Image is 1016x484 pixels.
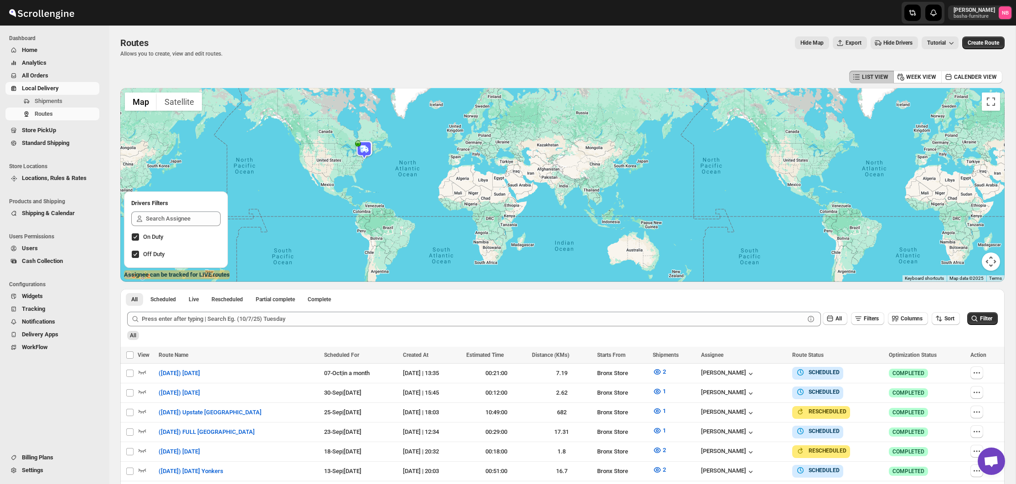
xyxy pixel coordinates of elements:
[256,296,295,303] span: Partial complete
[22,257,63,264] span: Cash Collection
[308,296,331,303] span: Complete
[962,36,1005,49] button: Create Route
[980,315,992,322] span: Filter
[22,305,45,312] span: Tracking
[1002,10,1009,16] text: NB
[597,369,647,378] div: Bronx Store
[22,139,69,146] span: Standard Shipping
[22,210,75,216] span: Shipping & Calendar
[403,388,461,397] div: [DATE] | 15:45
[5,255,99,268] button: Cash Collection
[982,252,1000,271] button: Map camera controls
[532,427,592,437] div: 17.31
[5,451,99,464] button: Billing Plans
[22,331,58,338] span: Delivery Apps
[597,467,647,476] div: Bronx Store
[9,163,103,170] span: Store Locations
[701,448,755,457] button: [PERSON_NAME]
[922,36,959,49] button: Tutorial
[968,39,999,46] span: Create Route
[9,281,103,288] span: Configurations
[701,428,755,437] button: [PERSON_NAME]
[796,387,840,396] button: SCHEDULED
[138,352,150,358] span: View
[999,6,1011,19] span: Nael Basha
[5,57,99,69] button: Analytics
[153,464,229,479] button: ([DATE]) [DATE] Yonkers
[159,369,200,378] span: ([DATE]) [DATE]
[800,39,824,46] span: Hide Map
[927,40,946,46] span: Tutorial
[324,389,361,396] span: 30-Sep | [DATE]
[901,315,923,322] span: Columns
[892,448,924,455] span: COMPLETED
[126,293,143,306] button: All routes
[22,59,46,66] span: Analytics
[146,211,221,226] input: Search Assignee
[663,466,666,473] span: 2
[159,447,200,456] span: ([DATE]) [DATE]
[22,293,43,299] span: Widgets
[889,352,937,358] span: Optimization Status
[123,270,153,282] a: Open this area in Google Maps (opens a new window)
[892,370,924,377] span: COMPLETED
[403,352,428,358] span: Created At
[701,369,755,378] button: [PERSON_NAME]
[5,341,99,354] button: WorkFlow
[153,366,206,381] button: ([DATE]) [DATE]
[893,71,942,83] button: WEEK VIEW
[5,315,99,328] button: Notifications
[532,408,592,417] div: 682
[846,39,861,46] span: Export
[954,6,995,14] p: [PERSON_NAME]
[22,245,38,252] span: Users
[5,172,99,185] button: Locations, Rules & Rates
[153,405,267,420] button: ([DATE]) Upstate [GEOGRAPHIC_DATA]
[892,389,924,396] span: COMPLETED
[647,463,671,477] button: 2
[150,296,176,303] span: Scheduled
[22,46,37,53] span: Home
[532,467,592,476] div: 16.7
[125,93,157,111] button: Show street map
[796,427,840,436] button: SCHEDULED
[5,464,99,477] button: Settings
[35,110,53,117] span: Routes
[403,369,461,378] div: [DATE] | 13:35
[5,44,99,57] button: Home
[22,72,48,79] span: All Orders
[597,427,647,437] div: Bronx Store
[809,408,846,415] b: RESCHEDULED
[324,448,361,455] span: 18-Sep | [DATE]
[143,233,163,240] span: On Duty
[22,175,87,181] span: Locations, Rules & Rates
[833,36,867,49] button: Export
[949,276,984,281] span: Map data ©2025
[466,352,504,358] span: Estimated Time
[796,407,846,416] button: RESCHEDULED
[809,369,840,376] b: SCHEDULED
[647,365,671,379] button: 2
[22,127,56,134] span: Store PickUp
[701,467,755,476] button: [PERSON_NAME]
[22,85,59,92] span: Local Delivery
[324,352,359,358] span: Scheduled For
[153,444,206,459] button: ([DATE]) [DATE]
[5,242,99,255] button: Users
[597,408,647,417] div: Bronx Store
[9,35,103,42] span: Dashboard
[883,39,913,46] span: Hide Drivers
[532,388,592,397] div: 2.62
[597,352,625,358] span: Starts From
[324,370,370,376] span: 07-Oct | in a month
[466,427,526,437] div: 00:29:00
[153,425,260,439] button: ([DATE]) FULL [GEOGRAPHIC_DATA]
[124,270,230,279] label: Assignee can be tracked for LIVE routes
[809,389,840,395] b: SCHEDULED
[647,423,671,438] button: 1
[796,368,840,377] button: SCHEDULED
[5,108,99,120] button: Routes
[403,447,461,456] div: [DATE] | 20:32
